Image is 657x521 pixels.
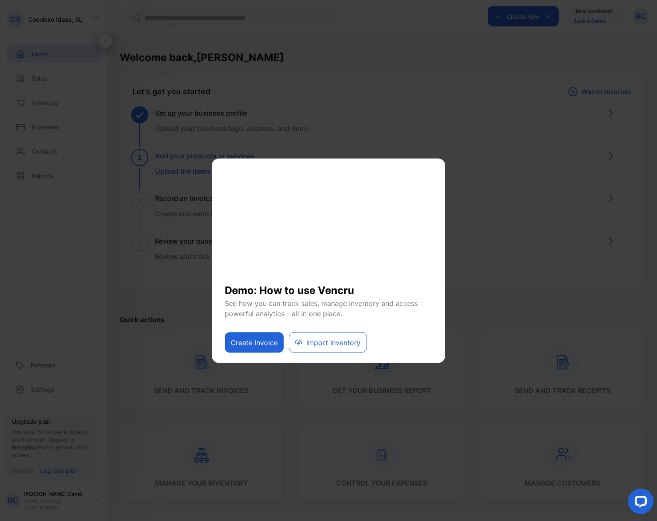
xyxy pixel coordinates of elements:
button: Create Invoice [225,332,284,352]
iframe: LiveChat chat widget [621,485,657,521]
button: Import Inventory [289,332,367,352]
iframe: YouTube video player [225,169,432,276]
h1: Demo: How to use Vencru [225,276,432,298]
p: See how you can track sales, manage inventory and access powerful analytics - all in one place. [225,298,432,318]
